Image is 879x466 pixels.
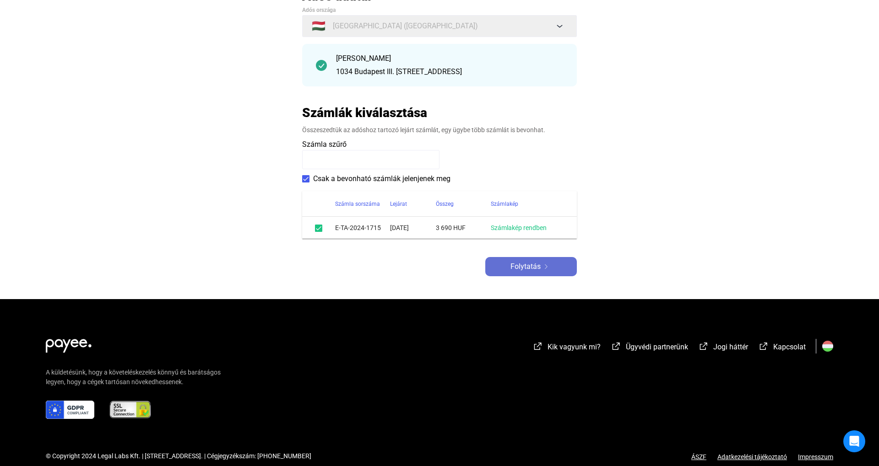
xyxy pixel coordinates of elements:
[611,344,688,353] a: external-link-whiteÜgyvédi partnerünk
[698,342,709,351] img: external-link-white
[109,401,152,419] img: ssl
[691,453,706,461] a: ÁSZF
[532,342,543,351] img: external-link-white
[390,217,436,239] td: [DATE]
[335,217,390,239] td: E-TA-2024-1715
[302,7,336,13] span: Adós országa
[336,66,563,77] div: 1034 Budapest III. [STREET_ADDRESS]
[491,224,547,231] a: Számlakép rendben
[313,173,450,184] span: Csak a bevonható számlák jelenjenek meg
[333,21,478,32] span: [GEOGRAPHIC_DATA] ([GEOGRAPHIC_DATA])
[335,198,380,209] div: Számla sorszáma
[390,198,407,209] div: Lejárat
[758,344,806,353] a: external-link-whiteKapcsolat
[335,198,390,209] div: Számla sorszáma
[46,401,94,419] img: gdpr
[302,105,427,121] h2: Számlák kiválasztása
[491,198,566,209] div: Számlakép
[302,15,577,37] button: 🇭🇺[GEOGRAPHIC_DATA] ([GEOGRAPHIC_DATA])
[312,21,326,32] span: 🇭🇺
[46,334,92,353] img: white-payee-white-dot.svg
[436,217,491,239] td: 3 690 HUF
[436,198,491,209] div: Összeg
[611,342,622,351] img: external-link-white
[485,257,577,276] button: Folytatásarrow-right-white
[302,125,577,134] div: Összeszedtük az adóshoz tartozó lejárt számlát, egy ügybe több számlát is bevonhat.
[773,343,806,351] span: Kapcsolat
[302,140,347,149] span: Számla szűrő
[46,451,311,461] div: © Copyright 2024 Legal Labs Kft. | [STREET_ADDRESS]. | Cégjegyzékszám: [PHONE_NUMBER]
[822,341,833,352] img: HU.svg
[706,453,798,461] a: Adatkezelési tájékoztató
[713,343,748,351] span: Jogi háttér
[436,198,454,209] div: Összeg
[843,430,865,452] div: Open Intercom Messenger
[698,344,748,353] a: external-link-whiteJogi háttér
[336,53,563,64] div: [PERSON_NAME]
[510,261,541,272] span: Folytatás
[491,198,518,209] div: Számlakép
[532,344,601,353] a: external-link-whiteKik vagyunk mi?
[798,453,833,461] a: Impresszum
[390,198,436,209] div: Lejárat
[316,60,327,71] img: checkmark-darker-green-circle
[758,342,769,351] img: external-link-white
[548,343,601,351] span: Kik vagyunk mi?
[626,343,688,351] span: Ügyvédi partnerünk
[541,264,552,269] img: arrow-right-white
